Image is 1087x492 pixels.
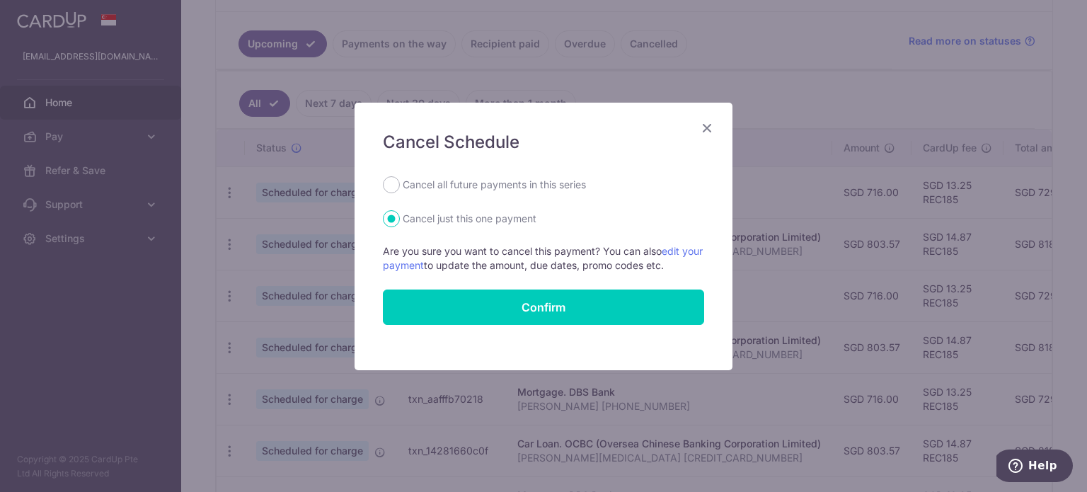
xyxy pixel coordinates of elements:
button: Confirm [383,290,704,325]
label: Cancel all future payments in this series [403,176,586,193]
h5: Cancel Schedule [383,131,704,154]
p: Are you sure you want to cancel this payment? You can also to update the amount, due dates, promo... [383,244,704,273]
iframe: Opens a widget where you can find more information [996,450,1073,485]
button: Close [698,120,715,137]
label: Cancel just this one payment [403,210,536,227]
